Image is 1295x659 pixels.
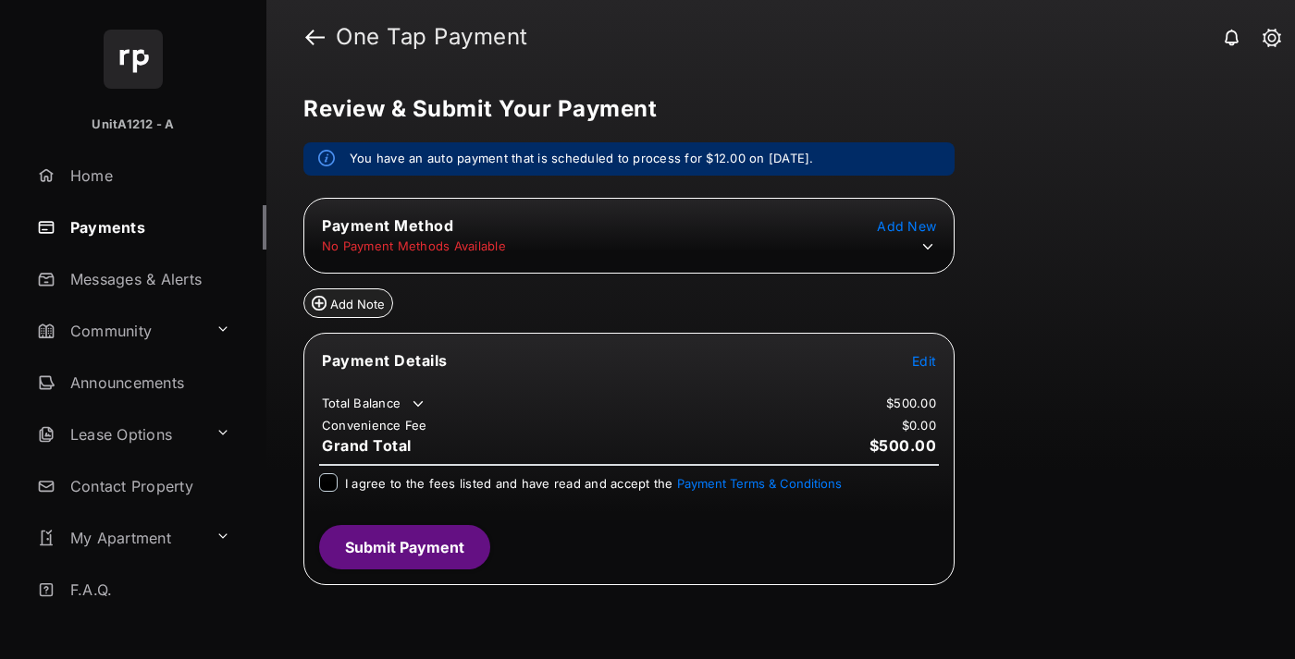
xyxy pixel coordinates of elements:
[350,150,814,168] em: You have an auto payment that is scheduled to process for $12.00 on [DATE].
[30,153,266,198] a: Home
[869,436,937,455] span: $500.00
[30,412,208,457] a: Lease Options
[30,464,266,508] a: Contact Property
[321,395,427,413] td: Total Balance
[30,516,208,560] a: My Apartment
[885,395,937,411] td: $500.00
[345,476,842,491] span: I agree to the fees listed and have read and accept the
[877,216,936,235] button: Add New
[319,525,490,569] button: Submit Payment
[677,476,842,491] button: I agree to the fees listed and have read and accept the
[92,116,174,134] p: UnitA1212 - A
[104,30,163,89] img: svg+xml;base64,PHN2ZyB4bWxucz0iaHR0cDovL3d3dy53My5vcmcvMjAwMC9zdmciIHdpZHRoPSI2NCIgaGVpZ2h0PSI2NC...
[303,288,393,318] button: Add Note
[30,360,266,405] a: Announcements
[321,238,507,254] td: No Payment Methods Available
[30,257,266,301] a: Messages & Alerts
[322,436,412,455] span: Grand Total
[30,309,208,353] a: Community
[321,417,428,433] td: Convenience Fee
[912,353,936,369] span: Edit
[303,98,1243,120] h5: Review & Submit Your Payment
[336,26,528,48] strong: One Tap Payment
[901,417,937,433] td: $0.00
[30,205,266,250] a: Payments
[912,351,936,370] button: Edit
[322,351,448,370] span: Payment Details
[322,216,453,235] span: Payment Method
[877,218,936,234] span: Add New
[30,567,266,612] a: F.A.Q.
